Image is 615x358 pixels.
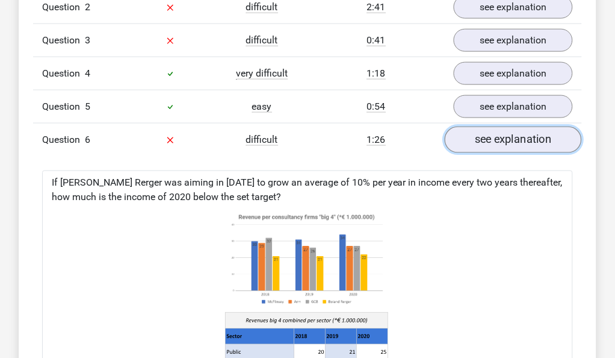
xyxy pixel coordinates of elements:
span: 2:41 [367,1,386,13]
span: 0:54 [367,101,386,113]
span: very difficult [236,68,288,80]
span: 0:41 [367,34,386,46]
span: Question [42,66,85,81]
a: see explanation [454,29,573,52]
span: difficult [246,1,278,13]
a: see explanation [445,127,582,153]
a: see explanation [454,95,573,118]
span: 5 [85,101,90,112]
span: 3 [85,34,90,46]
span: Question [42,99,85,114]
span: Question [42,33,85,48]
span: 6 [85,134,90,145]
span: 1:18 [367,68,386,80]
span: 1:26 [367,134,386,146]
span: difficult [246,34,278,46]
span: Question [42,133,85,147]
span: 4 [85,68,90,79]
span: difficult [246,134,278,146]
a: see explanation [454,62,573,85]
span: 2 [85,1,90,13]
span: easy [252,101,272,113]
